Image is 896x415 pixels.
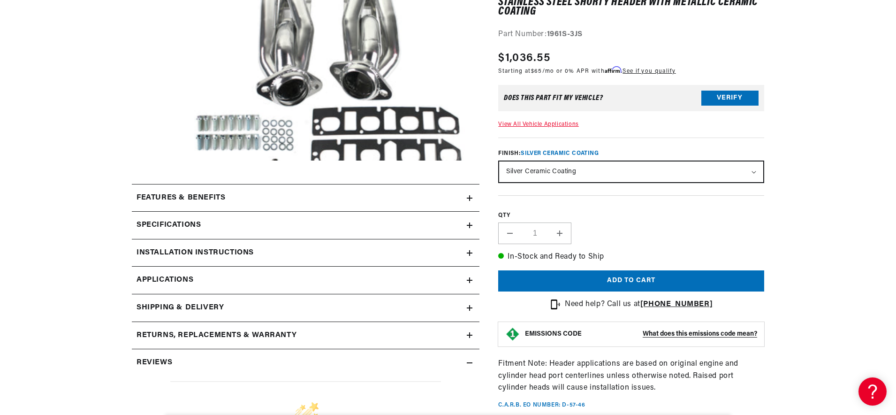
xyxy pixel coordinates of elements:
a: View All Vehicle Applications [498,122,578,127]
p: C.A.R.B. EO Number: D-57-46 [498,401,585,409]
a: See if you qualify - Learn more about Affirm Financing (opens in modal) [623,69,676,74]
img: Emissions code [505,327,520,342]
summary: Reviews [132,349,479,377]
h2: Installation instructions [137,247,254,259]
span: $1,036.55 [498,50,550,67]
span: Affirm [605,66,621,73]
label: QTY [498,212,764,220]
button: Verify [701,91,759,106]
h2: Returns, Replacements & Warranty [137,330,296,342]
summary: Returns, Replacements & Warranty [132,322,479,349]
div: Part Number: [498,29,764,41]
div: Does This part fit My vehicle? [504,94,603,102]
h2: Specifications [137,219,201,231]
label: Finish: [498,149,764,158]
strong: What does this emissions code mean? [643,330,757,338]
a: Applications [132,267,479,294]
button: Add to cart [498,270,764,292]
summary: Installation instructions [132,239,479,267]
p: In-Stock and Ready to Ship [498,251,764,263]
h2: Reviews [137,357,172,369]
span: $65 [531,69,542,74]
h2: Shipping & Delivery [137,302,224,314]
button: EMISSIONS CODEWhat does this emissions code mean? [525,330,757,338]
summary: Features & Benefits [132,184,479,212]
summary: Shipping & Delivery [132,294,479,322]
span: Applications [137,274,193,286]
h2: Features & Benefits [137,192,225,204]
p: Need help? Call us at [565,299,713,311]
span: Silver Ceramic Coating [521,151,599,156]
p: Starting at /mo or 0% APR with . [498,67,676,76]
a: [PHONE_NUMBER] [640,300,713,308]
summary: Specifications [132,212,479,239]
strong: 1961S-3JS [547,31,583,38]
strong: EMISSIONS CODE [525,330,582,338]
